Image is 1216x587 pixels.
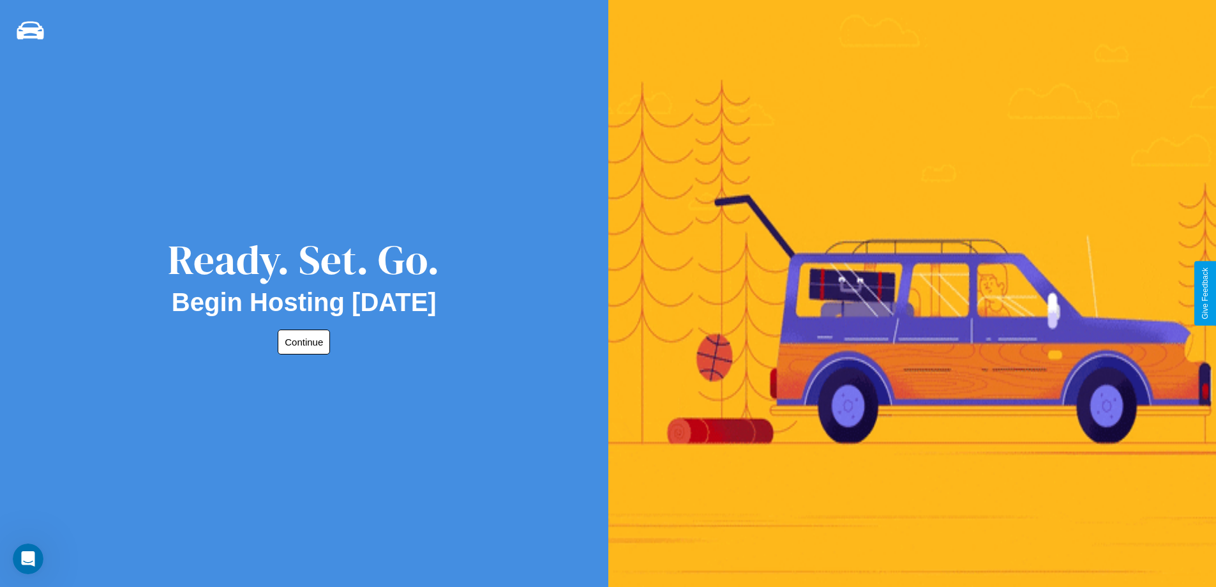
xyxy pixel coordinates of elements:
button: Continue [278,330,330,354]
div: Ready. Set. Go. [168,231,440,288]
div: Give Feedback [1201,268,1210,319]
h2: Begin Hosting [DATE] [172,288,437,317]
iframe: Intercom live chat [13,544,43,574]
